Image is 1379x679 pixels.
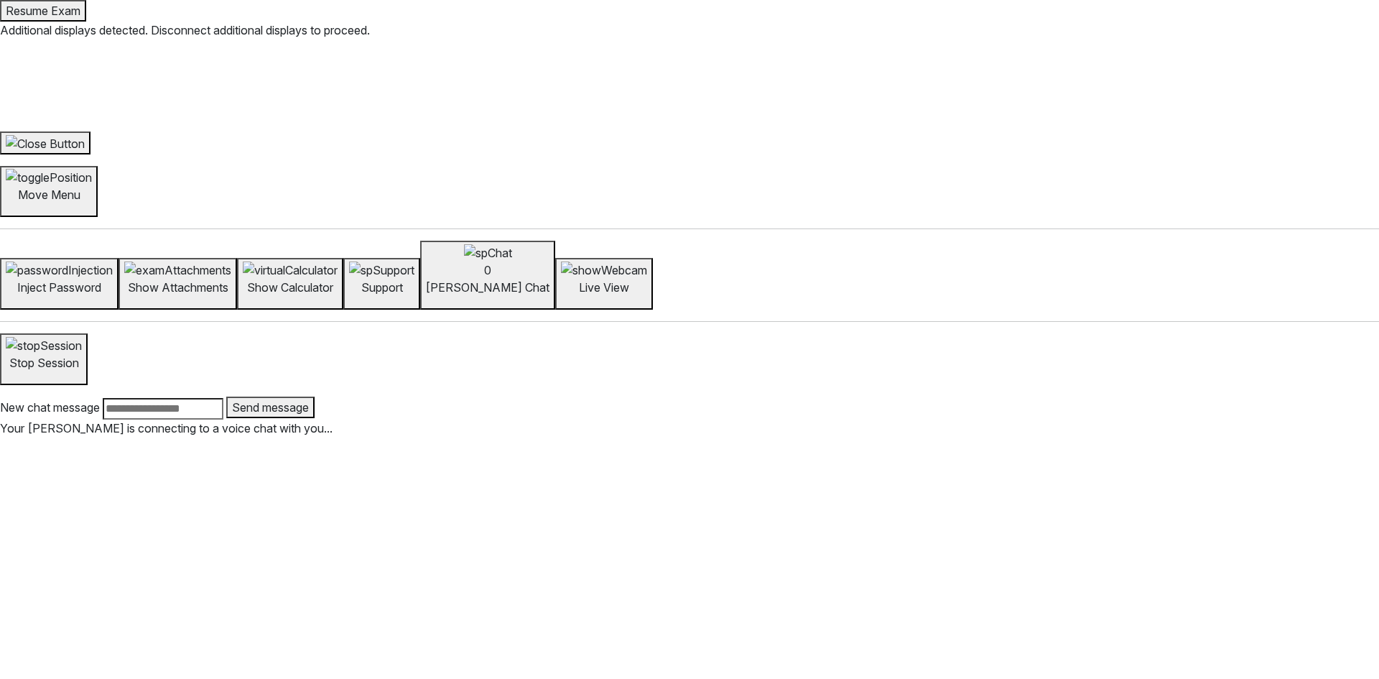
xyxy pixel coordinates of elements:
[561,262,647,279] img: showWebcam
[6,354,82,371] p: Stop Session
[6,279,113,296] p: Inject Password
[349,262,414,279] img: spSupport
[6,337,82,354] img: stopSession
[6,262,113,279] img: passwordInjection
[243,279,338,296] p: Show Calculator
[343,258,420,310] button: Support
[6,186,92,203] p: Move Menu
[561,279,647,296] p: Live View
[464,244,512,262] img: spChat
[349,279,414,296] p: Support
[226,397,315,418] button: Send message
[243,262,338,279] img: virtualCalculator
[426,279,549,296] p: [PERSON_NAME] Chat
[119,258,237,310] button: Show Attachments
[124,262,231,279] img: examAttachments
[6,169,92,186] img: togglePosition
[6,135,85,152] img: Close Button
[124,279,231,296] p: Show Attachments
[237,258,343,310] button: Show Calculator
[426,262,549,279] div: 0
[232,400,309,415] span: Send message
[420,241,555,310] button: spChat0[PERSON_NAME] Chat
[555,258,653,310] button: Live View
